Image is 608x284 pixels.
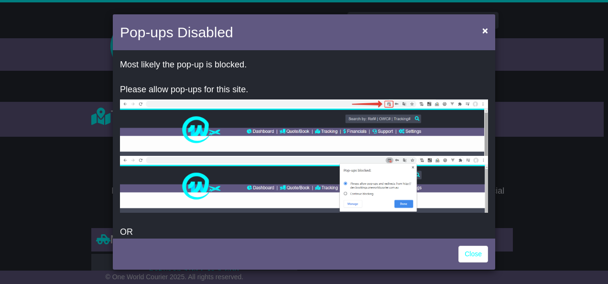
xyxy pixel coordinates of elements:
[120,99,488,156] img: allow-popup-1.png
[482,25,488,36] span: ×
[478,21,493,40] button: Close
[120,22,233,43] h4: Pop-ups Disabled
[113,53,495,236] div: OR
[458,246,488,262] a: Close
[120,156,488,213] img: allow-popup-2.png
[120,85,488,95] p: Please allow pop-ups for this site.
[120,60,488,70] p: Most likely the pop-up is blocked.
